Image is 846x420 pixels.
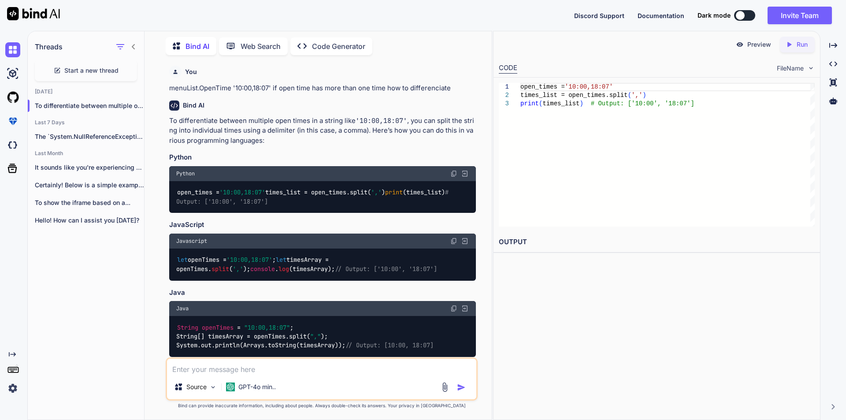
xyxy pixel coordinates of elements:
[35,132,144,141] p: The `System.NullReferenceException` you're encountering indicates that your...
[276,256,286,264] span: let
[237,323,241,331] span: =
[574,12,624,19] span: Discord Support
[461,237,469,245] img: Open in Browser
[345,342,434,349] span: // Output: [10:00, 18:07]
[499,91,509,100] div: 2
[169,288,476,298] h3: Java
[28,119,144,126] h2: Last 7 Days
[166,402,478,409] p: Bind can provide inaccurate information, including about people. Always double-check its answers....
[493,232,820,253] h2: OUTPUT
[461,170,469,178] img: Open in Browser
[169,152,476,163] h3: Python
[736,41,744,48] img: preview
[35,101,144,110] p: To differentiate between multiple open t...
[627,92,631,99] span: (
[169,116,476,146] p: To differentiate between multiple open times in a string like , you can split the string into ind...
[176,238,207,245] span: Javascript
[209,383,217,391] img: Pick Models
[176,305,189,312] span: Java
[539,100,542,107] span: (
[385,189,403,197] span: print
[169,220,476,230] h3: JavaScript
[35,216,144,225] p: Hello! How can I assist you [DATE]?
[35,41,63,52] h1: Threads
[176,255,438,273] code: openTimes = ; timesArray = openTimes. ( ); . (timesArray);
[371,189,382,197] span: ','
[28,150,144,157] h2: Last Month
[638,11,684,20] button: Documentation
[440,382,450,392] img: attachment
[233,265,243,273] span: ','
[177,323,198,331] span: String
[520,100,539,107] span: print
[35,181,144,190] p: Certainly! Below is a simple example of...
[5,66,20,81] img: ai-studio
[64,66,119,75] span: Start a new thread
[5,138,20,152] img: darkCloudIdeIcon
[310,332,321,340] span: ","
[176,188,452,206] code: open_times = times_list = open_times.split( ) (times_list)
[461,305,469,312] img: Open in Browser
[202,323,234,331] span: openTimes
[278,265,289,273] span: log
[579,100,583,107] span: )
[499,83,509,91] div: 1
[564,83,612,90] span: '10:00,18:07'
[5,90,20,105] img: githubLight
[183,101,204,110] h6: Bind AI
[211,265,229,273] span: split
[35,163,144,172] p: It sounds like you're experiencing an issue...
[176,170,195,177] span: Python
[450,305,457,312] img: copy
[177,256,188,264] span: let
[176,189,452,205] span: # Output: ['10:00', '18:07']
[638,12,684,19] span: Documentation
[807,64,815,72] img: chevron down
[747,40,771,49] p: Preview
[241,41,281,52] p: Web Search
[250,265,275,273] span: console
[7,7,60,20] img: Bind AI
[226,256,272,264] span: '10:00,18:07'
[219,189,265,197] span: '10:00,18:07'
[499,100,509,108] div: 3
[777,64,804,73] span: FileName
[244,323,290,331] span: "10:00,18:07"
[520,92,628,99] span: times_list = open_times.split
[35,198,144,207] p: To show the iframe based on a...
[335,265,437,273] span: // Output: ['10:00', '18:07']
[238,383,276,391] p: GPT-4o min..
[226,383,235,391] img: GPT-4o mini
[169,83,476,93] p: menuList.OpenTime '10:00,18:07' if open time has more than one time how to differenciate
[185,67,197,76] h6: You
[457,383,466,392] img: icon
[312,41,365,52] p: Code Generator
[5,381,20,396] img: settings
[520,83,565,90] span: open_times =
[642,92,646,99] span: )
[5,42,20,57] img: chat
[499,63,517,74] div: CODE
[450,170,457,177] img: copy
[590,100,694,107] span: # Output: ['10:00', '18:07']
[186,383,207,391] p: Source
[176,323,434,350] code: ; String[] timesArray = openTimes.split( ); System.out.println(Arrays.toString(timesArray));
[450,238,457,245] img: copy
[356,116,407,125] code: '10:00,18:07'
[542,100,579,107] span: times_list
[797,40,808,49] p: Run
[698,11,731,20] span: Dark mode
[768,7,832,24] button: Invite Team
[574,11,624,20] button: Discord Support
[5,114,20,129] img: premium
[631,92,642,99] span: ','
[28,88,144,95] h2: [DATE]
[186,41,209,52] p: Bind AI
